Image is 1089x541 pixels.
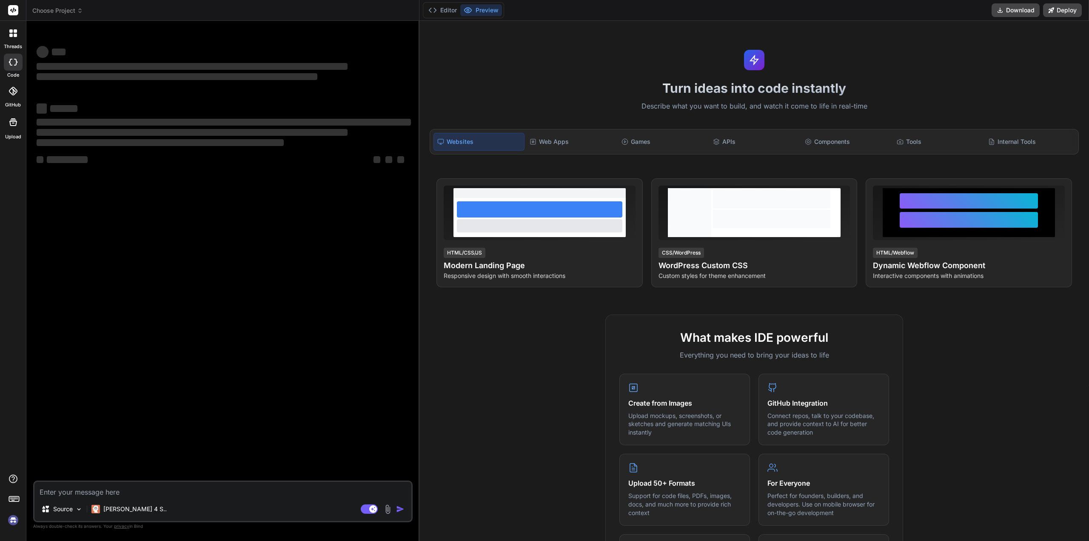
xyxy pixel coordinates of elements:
p: Interactive components with animations [873,272,1065,280]
div: HTML/Webflow [873,248,918,258]
img: attachment [383,504,393,514]
h4: Upload 50+ Formats [628,478,741,488]
img: Pick Models [75,506,83,513]
label: code [7,72,19,79]
div: Websites [433,133,525,151]
span: ‌ [50,105,77,112]
span: ‌ [373,156,380,163]
span: ‌ [52,49,66,55]
span: privacy [114,524,129,529]
div: Components [801,133,892,151]
h1: Turn ideas into code instantly [425,80,1084,96]
div: Games [618,133,708,151]
p: Everything you need to bring your ideas to life [619,350,889,360]
span: Choose Project [32,6,83,15]
div: Internal Tools [985,133,1075,151]
h4: Create from Images [628,398,741,408]
p: Responsive design with smooth interactions [444,272,636,280]
p: Always double-check its answers. Your in Bind [33,522,413,530]
h4: Dynamic Webflow Component [873,260,1065,272]
div: Tools [893,133,984,151]
span: ‌ [397,156,404,163]
button: Download [992,3,1040,17]
span: ‌ [385,156,392,163]
h4: WordPress Custom CSS [659,260,850,272]
h2: What makes IDE powerful [619,329,889,346]
p: Connect repos, talk to your codebase, and provide context to AI for better code generation [767,412,880,437]
p: Source [53,505,73,513]
p: Perfect for founders, builders, and developers. Use on mobile browser for on-the-go development [767,492,880,517]
div: Web Apps [526,133,616,151]
button: Editor [425,4,460,16]
div: APIs [710,133,800,151]
span: ‌ [37,46,48,58]
p: Custom styles for theme enhancement [659,272,850,280]
span: ‌ [37,73,317,80]
p: Support for code files, PDFs, images, docs, and much more to provide rich context [628,492,741,517]
span: ‌ [37,156,43,163]
span: ‌ [37,103,47,114]
label: GitHub [5,101,21,109]
p: [PERSON_NAME] 4 S.. [103,505,167,513]
div: CSS/WordPress [659,248,704,258]
span: ‌ [37,139,284,146]
button: Deploy [1043,3,1082,17]
span: ‌ [37,119,411,126]
label: threads [4,43,22,50]
button: Preview [460,4,502,16]
h4: GitHub Integration [767,398,880,408]
h4: For Everyone [767,478,880,488]
label: Upload [5,133,21,140]
img: Claude 4 Sonnet [91,505,100,513]
div: HTML/CSS/JS [444,248,485,258]
img: signin [6,513,20,527]
span: ‌ [47,156,88,163]
p: Upload mockups, screenshots, or sketches and generate matching UIs instantly [628,412,741,437]
p: Describe what you want to build, and watch it come to life in real-time [425,101,1084,112]
span: ‌ [37,129,348,136]
img: icon [396,505,405,513]
span: ‌ [37,63,348,70]
h4: Modern Landing Page [444,260,636,272]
